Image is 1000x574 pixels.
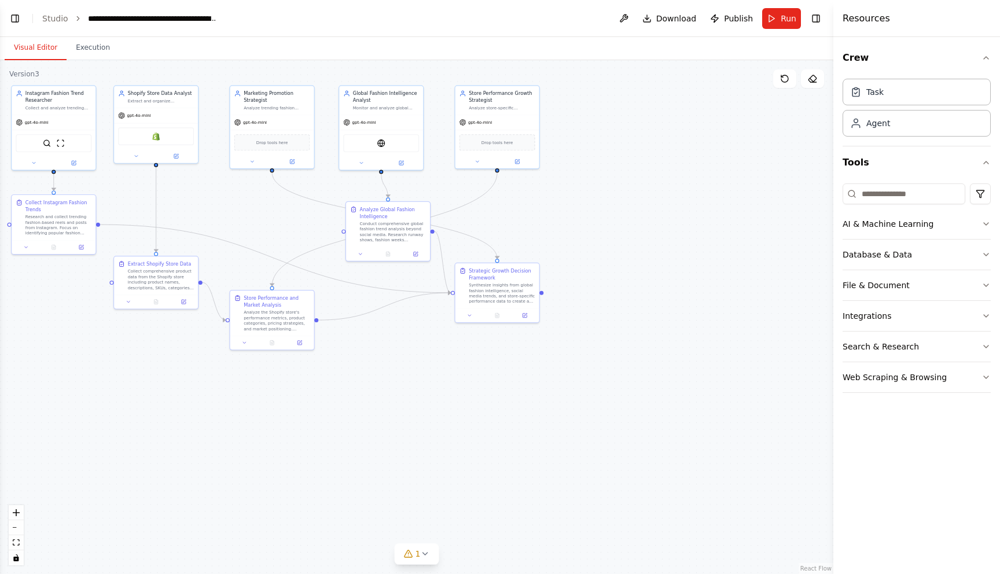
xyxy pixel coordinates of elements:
[656,13,697,24] span: Download
[7,10,23,27] button: Show left sidebar
[374,250,403,258] button: No output available
[229,85,314,169] div: Marketing Promotion StrategistAnalyze trending fashion content and store inventory data to develo...
[468,120,492,125] span: gpt-4o-mini
[843,270,991,300] button: File & Document
[54,159,93,167] button: Open in side panel
[469,267,535,281] div: Strategic Growth Decision Framework
[469,90,535,104] div: Store Performance Growth Strategist
[25,214,91,236] div: Research and collect trending fashion-based reels and posts from Instagram. Focus on identifying ...
[638,8,701,29] button: Download
[843,341,919,352] div: Search & Research
[128,90,194,97] div: Shopify Store Data Analyst
[843,310,891,322] div: Integrations
[352,120,376,125] span: gpt-4o-mini
[229,290,314,350] div: Store Performance and Market AnalysisAnalyze the Shopify store's performance metrics, product cat...
[9,550,24,565] button: toggle interactivity
[244,105,310,110] div: Analyze trending fashion content and store inventory data to develop targeted marketing promotion...
[843,146,991,179] button: Tools
[843,249,912,260] div: Database & Data
[43,139,51,147] img: SerperDevTool
[9,69,39,79] div: Version 3
[353,105,419,110] div: Monitor and analyze global fashion trends, runway shows, fashion weeks, celebrity influences, and...
[843,42,991,74] button: Crew
[843,362,991,392] button: Web Scraping & Browsing
[469,105,535,110] div: Analyze store-specific performance data, customer behavior patterns, and market positioning to pr...
[843,12,890,25] h4: Resources
[113,85,198,164] div: Shopify Store Data AnalystExtract and organize comprehensive product data from the Shopify store ...
[11,194,96,255] div: Collect Instagram Fashion TrendsResearch and collect trending fashion-based reels and posts from ...
[244,295,310,308] div: Store Performance and Market Analysis
[127,113,151,118] span: gpt-4o-mini
[498,157,536,165] button: Open in side panel
[42,13,218,24] nav: breadcrumb
[843,240,991,270] button: Database & Data
[843,332,991,362] button: Search & Research
[128,260,192,267] div: Extract Shopify Store Data
[42,14,68,23] a: Studio
[866,86,884,98] div: Task
[11,85,96,170] div: Instagram Fashion Trend ResearcherCollect and analyze trending fashion-based reels and posts from...
[269,172,501,286] g: Edge from d4d9258d-5229-4cf0-b927-eb45b6ab160d to 4abf5f3c-503b-4717-90b5-c0f24fcdb47b
[25,105,91,110] div: Collect and analyze trending fashion-based reels and posts from Instagram to identify current fas...
[843,371,947,383] div: Web Scraping & Browsing
[843,74,991,146] div: Crew
[781,13,796,24] span: Run
[395,543,439,565] button: 1
[513,311,536,319] button: Open in side panel
[153,167,160,252] g: Edge from 6e548200-1615-4327-afbd-2d65735103dc to 388343d4-d7cb-48ae-8176-40c603382be3
[203,279,226,323] g: Edge from 388343d4-d7cb-48ae-8176-40c603382be3 to 4abf5f3c-503b-4717-90b5-c0f24fcdb47b
[866,117,890,129] div: Agent
[843,301,991,331] button: Integrations
[843,218,933,230] div: AI & Machine Learning
[483,311,512,319] button: No output available
[454,85,539,169] div: Store Performance Growth StrategistAnalyze store-specific performance data, customer behavior pat...
[288,338,311,347] button: Open in side panel
[843,179,991,402] div: Tools
[435,228,451,296] g: Edge from 6eef42f1-55e1-41aa-916d-d9dad27b801c to ea8496db-81fb-413d-a39a-7a83a4096844
[113,256,198,310] div: Extract Shopify Store DataCollect comprehensive product data from the Shopify store including pro...
[50,174,57,191] g: Edge from 73709cc3-1c67-456b-aea3-7505880ba778 to 6cc95e89-4e7a-4d8c-9c96-6a95dc25337c
[69,243,93,251] button: Open in side panel
[258,338,286,347] button: No output available
[454,263,539,323] div: Strategic Growth Decision FrameworkSynthesize insights from global fashion intelligence, social m...
[128,268,194,290] div: Collect comprehensive product data from the Shopify store including product names, descriptions, ...
[9,505,24,565] div: React Flow controls
[800,565,832,572] a: React Flow attribution
[244,90,310,104] div: Marketing Promotion Strategist
[724,13,753,24] span: Publish
[9,535,24,550] button: fit view
[318,289,451,323] g: Edge from 4abf5f3c-503b-4717-90b5-c0f24fcdb47b to ea8496db-81fb-413d-a39a-7a83a4096844
[377,139,385,147] img: EXASearchTool
[404,250,427,258] button: Open in side panel
[142,298,171,306] button: No output available
[243,120,267,125] span: gpt-4o-mini
[345,201,431,262] div: Analyze Global Fashion IntelligenceConduct comprehensive global fashion trend analysis beyond soc...
[157,152,196,160] button: Open in side panel
[481,139,513,146] span: Drop tools here
[25,199,91,213] div: Collect Instagram Fashion Trends
[382,159,421,167] button: Open in side panel
[353,90,419,104] div: Global Fashion Intelligence Analyst
[378,174,392,198] g: Edge from c3d6bf82-de32-4e84-83de-a81ce71f1fa9 to 6eef42f1-55e1-41aa-916d-d9dad27b801c
[128,98,194,104] div: Extract and organize comprehensive product data from the Shopify store including products, SKUs, ...
[9,520,24,535] button: zoom out
[244,310,310,332] div: Analyze the Shopify store's performance metrics, product categories, pricing strategies, and mark...
[416,548,421,560] span: 1
[5,36,67,60] button: Visual Editor
[57,139,65,147] img: ScrapeWebsiteTool
[256,139,288,146] span: Drop tools here
[843,279,910,291] div: File & Document
[152,133,160,141] img: Shopify
[339,85,424,170] div: Global Fashion Intelligence AnalystMonitor and analyze global fashion trends, runway shows, fashi...
[67,36,119,60] button: Execution
[39,243,68,251] button: No output available
[100,221,451,296] g: Edge from 6cc95e89-4e7a-4d8c-9c96-6a95dc25337c to ea8496db-81fb-413d-a39a-7a83a4096844
[360,221,426,243] div: Conduct comprehensive global fashion trend analysis beyond social media. Research runway shows, f...
[172,298,195,306] button: Open in side panel
[25,120,49,125] span: gpt-4o-mini
[762,8,801,29] button: Run
[808,10,824,27] button: Hide right sidebar
[9,505,24,520] button: zoom in
[469,282,535,304] div: Synthesize insights from global fashion intelligence, social media trends, and store-specific per...
[705,8,758,29] button: Publish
